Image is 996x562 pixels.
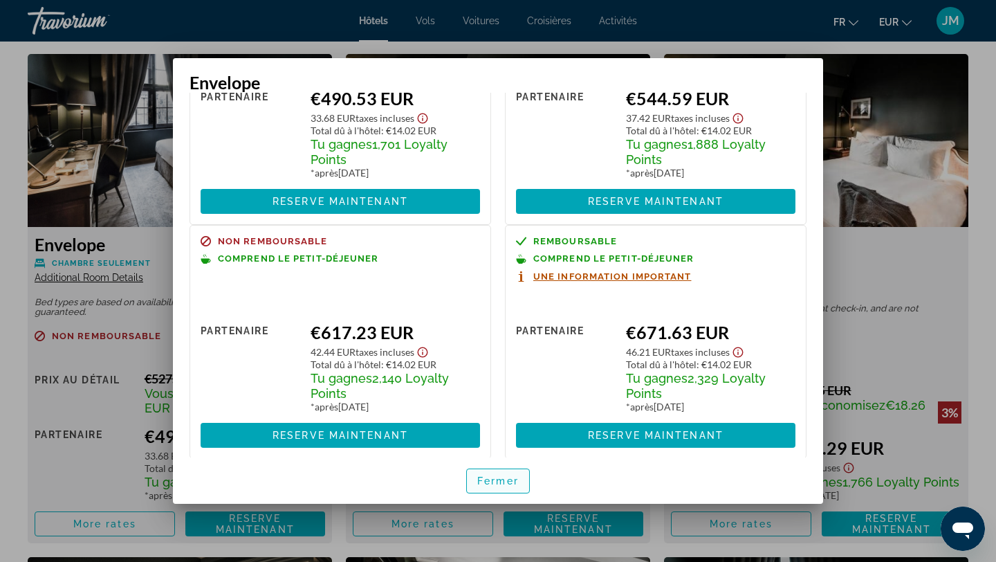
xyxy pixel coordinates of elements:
button: Show Taxes and Fees disclaimer [414,343,431,359]
span: Tu gagnes [626,371,688,386]
span: 37.42 EUR [626,112,671,124]
div: Partenaire [516,88,616,179]
div: * [DATE] [311,167,480,179]
div: €544.59 EUR [626,88,795,109]
span: 2,329 Loyalty Points [626,371,766,401]
div: : €14.02 EUR [311,125,480,136]
span: Non remboursable [218,237,328,246]
span: Fermer [477,475,519,487]
span: Taxes incluses [671,112,730,124]
span: après [315,401,338,413]
span: Taxes incluses [356,112,414,124]
span: Reserve maintenant [273,430,408,441]
button: Reserve maintenant [516,423,795,448]
span: Tu gagnes [311,137,372,152]
span: après [315,167,338,179]
div: : €14.02 EUR [626,359,795,370]
span: Comprend le petit-déjeuner [533,254,694,263]
h3: Envelope [190,72,806,93]
div: : €14.02 EUR [626,125,795,136]
div: €490.53 EUR [311,88,480,109]
div: * [DATE] [311,401,480,413]
div: €671.63 EUR [626,322,795,343]
span: Reserve maintenant [588,430,723,441]
span: Taxes incluses [671,346,730,358]
span: Taxes incluses [356,346,414,358]
button: Fermer [466,469,530,493]
span: Tu gagnes [626,137,688,152]
button: Show Taxes and Fees disclaimer [730,109,746,125]
span: après [630,401,654,413]
button: Reserve maintenant [516,189,795,214]
span: Remboursable [533,237,617,246]
span: 1,888 Loyalty Points [626,137,766,167]
div: €617.23 EUR [311,322,480,343]
span: Reserve maintenant [588,196,723,207]
span: Une information important [533,272,692,281]
div: Partenaire [516,322,616,413]
span: 2,140 Loyalty Points [311,371,449,401]
div: Partenaire [201,88,300,179]
button: Reserve maintenant [201,189,480,214]
iframe: Bouton de lancement de la fenêtre de messagerie [941,507,985,551]
span: Total dû à l'hôtel [311,125,381,136]
button: Show Taxes and Fees disclaimer [730,343,746,359]
span: 1,701 Loyalty Points [311,137,448,167]
a: Remboursable [516,236,795,246]
span: Reserve maintenant [273,196,408,207]
span: 42.44 EUR [311,346,356,358]
div: Partenaire [201,322,300,413]
div: : €14.02 EUR [311,359,480,370]
span: 46.21 EUR [626,346,671,358]
div: * [DATE] [626,167,795,179]
span: Comprend le petit-déjeuner [218,254,379,263]
span: Total dû à l'hôtel [626,359,697,370]
div: * [DATE] [626,401,795,413]
button: Une information important [516,271,692,282]
span: Total dû à l'hôtel [626,125,697,136]
span: Total dû à l'hôtel [311,359,381,370]
span: Tu gagnes [311,371,372,386]
span: après [630,167,654,179]
button: Show Taxes and Fees disclaimer [414,109,431,125]
span: 33.68 EUR [311,112,356,124]
button: Reserve maintenant [201,423,480,448]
